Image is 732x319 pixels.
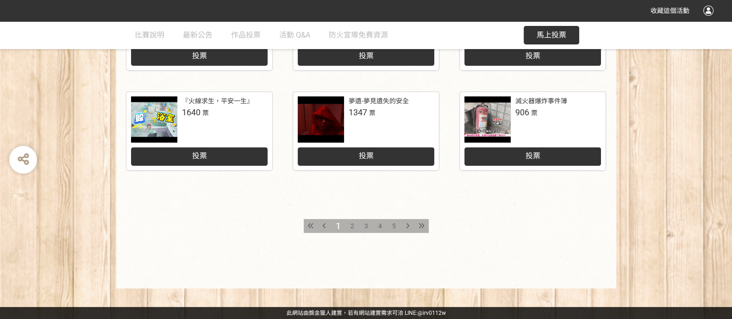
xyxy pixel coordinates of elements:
[460,92,606,170] a: 滅火器爆炸事件簿906票投票
[358,51,373,60] span: 投票
[126,92,272,170] a: 『火線求生，平安一生』1640票投票
[531,109,538,117] span: 票
[524,26,579,44] button: 馬上投票
[182,96,253,106] div: 『火線求生，平安一生』
[231,31,261,39] span: 作品投票
[182,107,200,117] span: 1640
[231,21,261,49] a: 作品投票
[369,109,375,117] span: 票
[537,31,566,39] span: 馬上投票
[378,222,382,230] span: 4
[135,21,164,49] a: 比賽說明
[192,51,206,60] span: 投票
[279,21,310,49] a: 活動 Q&A
[287,310,392,316] a: 此網站由獎金獵人建置，若有網站建置需求
[392,222,396,230] span: 5
[336,220,341,231] span: 1
[329,21,388,49] a: 防火宣導免費資源
[418,310,446,316] a: @irv0112w
[525,151,540,160] span: 投票
[135,31,164,39] span: 比賽說明
[183,21,213,49] a: 最新公告
[515,107,529,117] span: 906
[364,222,368,230] span: 3
[192,151,206,160] span: 投票
[329,31,388,39] span: 防火宣導免費資源
[358,151,373,160] span: 投票
[515,96,567,106] div: 滅火器爆炸事件簿
[350,222,354,230] span: 2
[293,92,439,170] a: 夢遺-夢見遺失的安全1347票投票
[349,107,367,117] span: 1347
[279,31,310,39] span: 活動 Q&A
[525,51,540,60] span: 投票
[287,310,446,316] span: 可洽 LINE:
[202,109,209,117] span: 票
[183,31,213,39] span: 最新公告
[651,7,689,14] span: 收藏這個活動
[349,96,409,106] div: 夢遺-夢見遺失的安全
